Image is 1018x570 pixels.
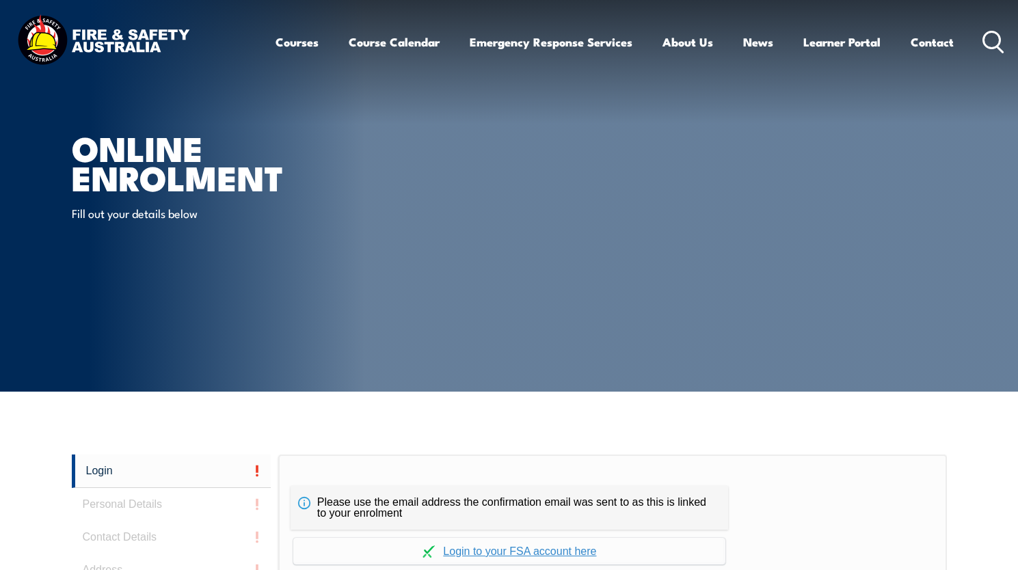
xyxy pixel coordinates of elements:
[662,24,713,60] a: About Us
[470,24,632,60] a: Emergency Response Services
[743,24,773,60] a: News
[291,486,728,530] div: Please use the email address the confirmation email was sent to as this is linked to your enrolment
[349,24,440,60] a: Course Calendar
[72,133,410,191] h1: Online Enrolment
[803,24,881,60] a: Learner Portal
[423,545,435,558] img: Log in withaxcelerate
[72,205,321,221] p: Fill out your details below
[911,24,954,60] a: Contact
[276,24,319,60] a: Courses
[72,454,271,488] a: Login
